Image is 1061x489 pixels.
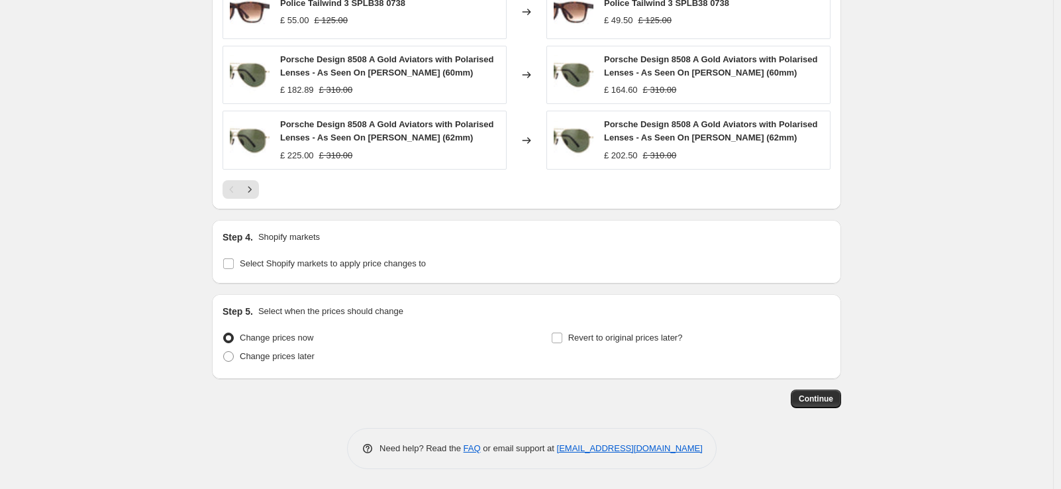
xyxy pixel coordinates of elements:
span: £ 310.00 [643,85,677,95]
nav: Pagination [223,180,259,199]
h2: Step 4. [223,231,253,244]
span: Select Shopify markets to apply price changes to [240,258,426,268]
p: Select when the prices should change [258,305,403,318]
span: £ 310.00 [643,150,677,160]
h2: Step 5. [223,305,253,318]
img: porsche-design-8508-a-polarised-hd-1_80x.jpg [230,55,270,95]
a: FAQ [464,443,481,453]
span: Change prices now [240,333,313,343]
span: £ 164.60 [604,85,638,95]
span: or email support at [481,443,557,453]
span: Porsche Design 8508 A Gold Aviators with Polarised Lenses - As Seen On [PERSON_NAME] (62mm) [280,119,493,142]
span: Need help? Read the [379,443,464,453]
span: £ 182.89 [280,85,314,95]
span: £ 310.00 [319,150,353,160]
img: porsche-design-8508-a-polarised-hd-1_80x.jpg [554,55,593,95]
span: £ 125.00 [638,15,672,25]
p: Shopify markets [258,231,320,244]
button: Continue [791,390,841,408]
span: Porsche Design 8508 A Gold Aviators with Polarised Lenses - As Seen On [PERSON_NAME] (60mm) [280,54,493,78]
span: £ 310.00 [319,85,353,95]
span: £ 49.50 [604,15,632,25]
span: Revert to original prices later? [568,333,683,343]
span: Porsche Design 8508 A Gold Aviators with Polarised Lenses - As Seen On [PERSON_NAME] (62mm) [604,119,817,142]
span: £ 202.50 [604,150,638,160]
img: porsche-design-8508-a-polarised-hd-1_80x.jpg [554,121,593,160]
span: Continue [799,394,833,404]
a: [EMAIL_ADDRESS][DOMAIN_NAME] [557,443,703,453]
span: £ 125.00 [314,15,348,25]
span: £ 225.00 [280,150,314,160]
span: Change prices later [240,351,315,361]
img: porsche-design-8508-a-polarised-hd-1_80x.jpg [230,121,270,160]
span: Porsche Design 8508 A Gold Aviators with Polarised Lenses - As Seen On [PERSON_NAME] (60mm) [604,54,817,78]
button: Next [240,180,259,199]
span: £ 55.00 [280,15,309,25]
